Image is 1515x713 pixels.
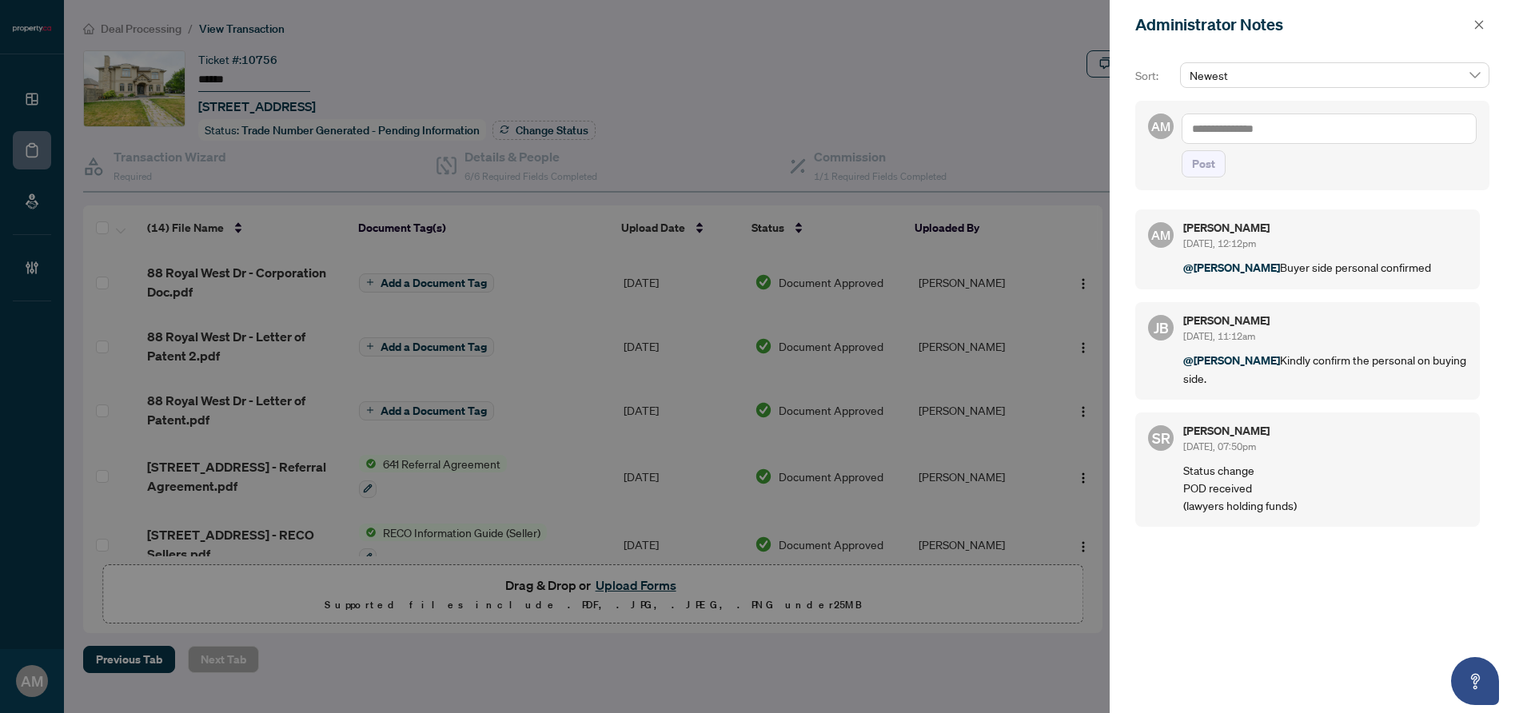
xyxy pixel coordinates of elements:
p: Buyer side personal confirmed [1183,258,1467,277]
h5: [PERSON_NAME] [1183,222,1467,233]
span: @[PERSON_NAME] [1183,353,1280,368]
button: Post [1182,150,1226,177]
span: AM [1151,117,1170,136]
span: JB [1154,317,1169,339]
button: Open asap [1451,657,1499,705]
span: [DATE], 11:12am [1183,330,1255,342]
div: Administrator Notes [1135,13,1469,37]
span: @[PERSON_NAME] [1183,260,1280,275]
h5: [PERSON_NAME] [1183,315,1467,326]
p: Kindly confirm the personal on buying side. [1183,351,1467,387]
span: Newest [1190,63,1480,87]
span: [DATE], 12:12pm [1183,237,1256,249]
span: [DATE], 07:50pm [1183,440,1256,452]
p: Sort: [1135,67,1174,85]
span: SR [1152,427,1170,449]
p: Status change POD received (lawyers holding funds) [1183,461,1467,514]
span: AM [1151,225,1170,245]
h5: [PERSON_NAME] [1183,425,1467,436]
span: close [1473,19,1485,30]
